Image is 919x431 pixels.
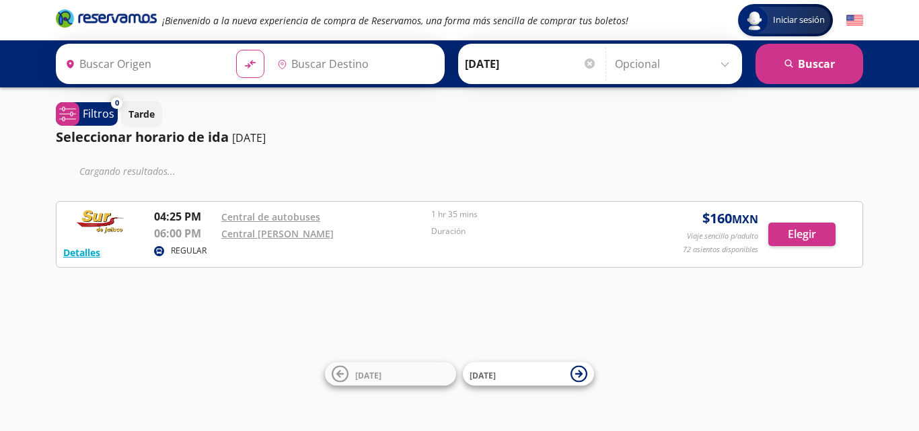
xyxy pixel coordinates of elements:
[115,97,119,109] span: 0
[768,223,836,246] button: Elegir
[431,225,634,237] p: Duración
[470,369,496,381] span: [DATE]
[683,244,758,256] p: 72 asientos disponibles
[56,127,229,147] p: Seleccionar horario de ida
[56,102,118,126] button: 0Filtros
[154,225,215,241] p: 06:00 PM
[687,231,758,242] p: Viaje sencillo p/adulto
[60,47,225,81] input: Buscar Origen
[162,14,628,27] em: ¡Bienvenido a la nueva experiencia de compra de Reservamos, una forma más sencilla de comprar tus...
[56,8,157,28] i: Brand Logo
[221,210,320,223] a: Central de autobuses
[465,47,597,81] input: Elegir Fecha
[702,208,758,229] span: $ 160
[463,362,594,386] button: [DATE]
[756,44,863,84] button: Buscar
[83,106,114,122] p: Filtros
[221,227,334,240] a: Central [PERSON_NAME]
[56,8,157,32] a: Brand Logo
[128,107,155,121] p: Tarde
[171,245,207,257] p: REGULAR
[154,208,215,225] p: 04:25 PM
[431,208,634,221] p: 1 hr 35 mins
[355,369,381,381] span: [DATE]
[768,13,830,27] span: Iniciar sesión
[121,101,162,127] button: Tarde
[732,212,758,227] small: MXN
[79,165,176,178] em: Cargando resultados ...
[615,47,735,81] input: Opcional
[846,12,863,29] button: English
[63,245,100,260] button: Detalles
[325,362,456,386] button: [DATE]
[272,47,437,81] input: Buscar Destino
[63,208,137,235] img: RESERVAMOS
[232,130,266,146] p: [DATE]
